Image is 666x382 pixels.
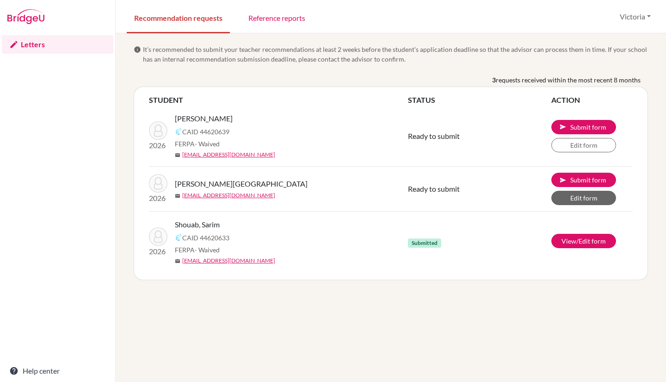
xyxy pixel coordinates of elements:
[195,246,220,254] span: - Waived
[175,234,182,241] img: Common App logo
[559,176,567,184] span: send
[134,46,141,53] span: info
[496,75,641,85] span: requests received within the most recent 8 months
[559,123,567,131] span: send
[408,94,551,106] th: STATUS
[551,120,616,134] button: Submit Aryan's recommendation
[551,138,616,152] a: Edit form
[175,258,180,264] span: mail
[551,234,616,248] a: View/Edit form
[241,1,313,33] a: Reference reports
[149,140,167,151] p: 2026
[175,193,180,199] span: mail
[2,362,113,380] a: Help center
[7,9,44,24] img: Bridge-U
[149,121,167,140] img: Wadhwani, Aryan
[127,1,230,33] a: Recommendation requests
[492,75,496,85] b: 3
[182,233,229,243] span: CAID 44620633
[175,139,220,149] span: FERPA
[149,174,167,193] img: Artemenko, Filipp
[143,44,648,64] span: It’s recommended to submit your teacher recommendations at least 2 weeks before the student’s app...
[182,257,275,265] a: [EMAIL_ADDRESS][DOMAIN_NAME]
[2,35,113,54] a: Letters
[175,152,180,158] span: mail
[195,140,220,148] span: - Waived
[175,113,233,124] span: [PERSON_NAME]
[408,132,460,140] span: Ready to submit
[551,173,616,187] button: Submit Filipp's recommendation
[551,94,633,106] th: ACTION
[149,193,167,204] p: 2026
[175,178,308,189] span: [PERSON_NAME][GEOGRAPHIC_DATA]
[175,128,182,135] img: Common App logo
[551,191,616,205] a: Edit form
[408,184,460,193] span: Ready to submit
[182,150,275,159] a: [EMAIL_ADDRESS][DOMAIN_NAME]
[175,245,220,255] span: FERPA
[149,246,167,257] p: 2026
[616,8,655,25] button: Victoria
[175,219,220,230] span: Shouab, Sarim
[149,94,408,106] th: STUDENT
[182,191,275,200] a: [EMAIL_ADDRESS][DOMAIN_NAME]
[408,238,441,248] span: Submitted
[182,127,229,137] span: CAID 44620639
[149,227,167,246] img: Shouab, Sarim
